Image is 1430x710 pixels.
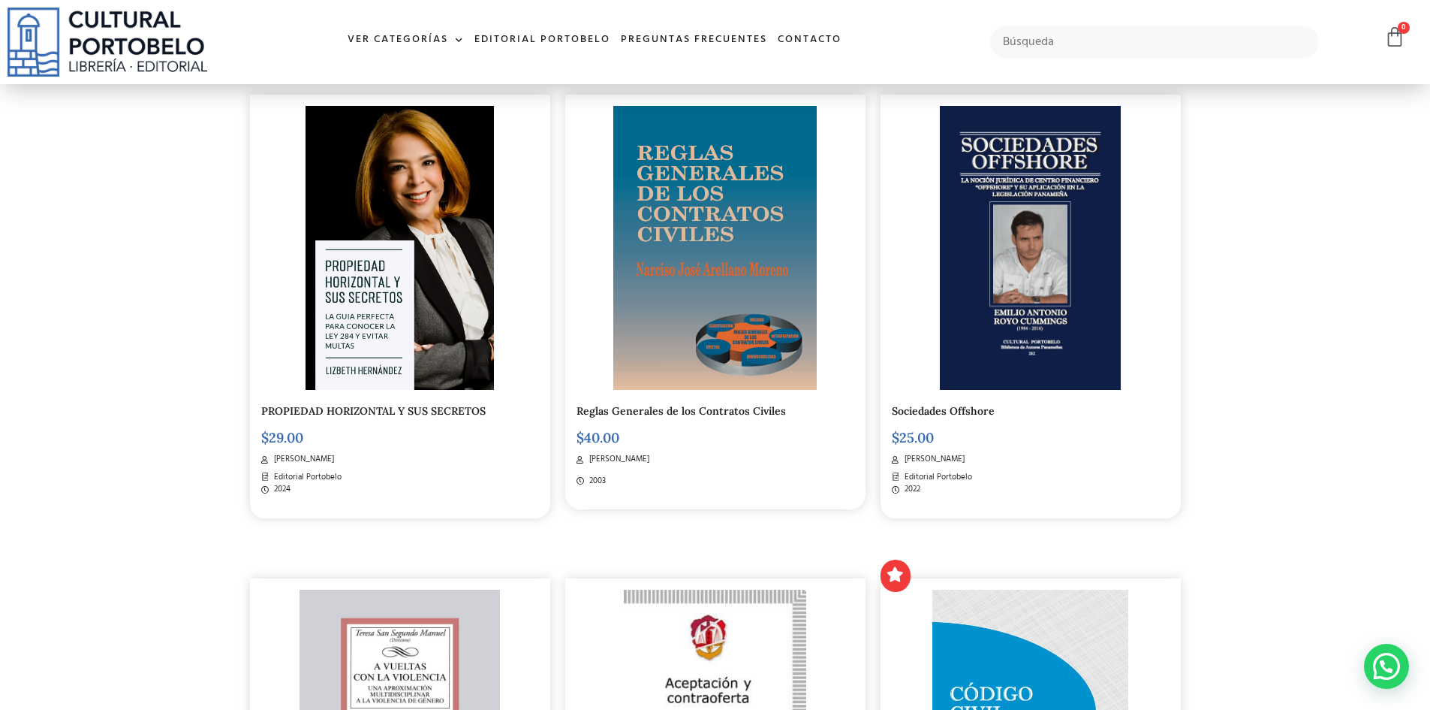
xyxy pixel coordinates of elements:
[616,24,772,56] a: Preguntas frecuentes
[261,404,486,418] a: PROPIEDAD HORIZONTAL Y SUS SECRETOS
[586,475,606,488] span: 2003
[892,429,899,446] span: $
[342,24,469,56] a: Ver Categorías
[577,404,786,418] a: Reglas Generales de los Contratos Civiles
[270,471,342,484] span: Editorial Portobelo
[577,429,584,446] span: $
[901,471,972,484] span: Editorial Portobelo
[469,24,616,56] a: Editorial Portobelo
[772,24,847,56] a: Contacto
[892,404,995,418] a: Sociedades Offshore
[1384,26,1405,48] a: 0
[892,429,934,446] bdi: 25.00
[990,26,1320,58] input: Búsqueda
[940,106,1120,390] img: ba282-Sociedades-Offshore.png
[261,429,303,446] bdi: 29.00
[613,106,816,390] img: REGLAS-GENERALES-ARELLANO.png
[577,429,619,446] bdi: 40.00
[1398,22,1410,34] span: 0
[270,483,291,496] span: 2024
[901,483,920,496] span: 2022
[901,453,965,466] span: [PERSON_NAME]
[586,453,649,466] span: [PERSON_NAME]
[261,429,269,446] span: $
[270,453,334,466] span: [PERSON_NAME]
[306,106,493,390] img: AAFF-TRZ-Portada Lizbeth-11 abr 24-01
